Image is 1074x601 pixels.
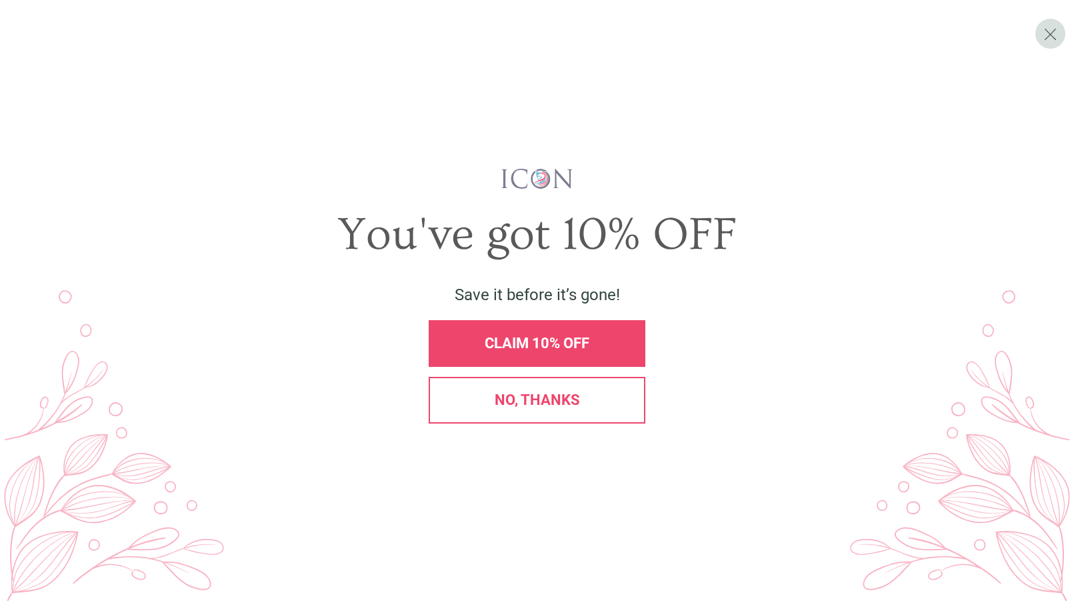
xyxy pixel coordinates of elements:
span: You've got 10% OFF [337,209,737,261]
img: iconwallstickersl_1754656298800.png [499,167,575,190]
span: Save it before it’s gone! [455,285,620,304]
span: CLAIM 10% OFF [485,335,589,352]
span: No, thanks [495,392,580,408]
span: X [1043,24,1057,44]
